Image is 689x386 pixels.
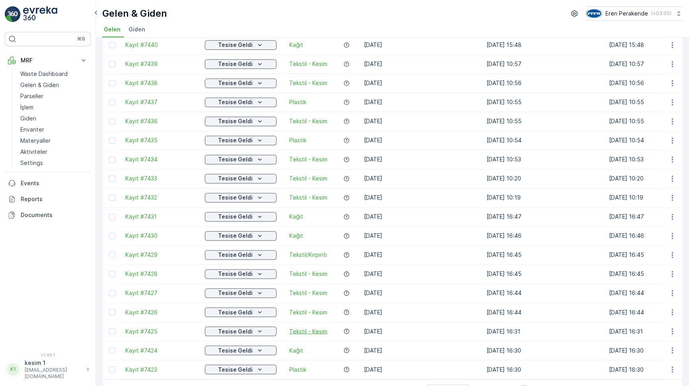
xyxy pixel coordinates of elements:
p: Tesise Geldi [218,98,253,106]
td: [DATE] [360,169,483,188]
a: Plastik [289,365,306,373]
td: [DATE] 16:45 [483,264,605,283]
a: Kayıt #7429 [125,251,197,259]
td: [DATE] [360,112,483,131]
a: Tekstil - Kesim [289,117,327,125]
td: [DATE] [360,35,483,54]
a: Kayıt #7440 [125,41,197,49]
a: Kayıt #7433 [125,175,197,182]
button: Tesise Geldi [205,345,276,355]
p: Tesise Geldi [218,213,253,221]
td: [DATE] [360,207,483,226]
button: Tesise Geldi [205,365,276,374]
p: Reports [21,195,88,203]
a: Tekstil - Kesim [289,289,327,297]
a: Gelen & Giden [17,80,91,91]
p: Giden [20,114,36,122]
button: Tesise Geldi [205,250,276,260]
td: [DATE] [360,360,483,379]
p: Events [21,179,88,187]
a: Tekstil - Kesim [289,79,327,87]
td: [DATE] [360,245,483,264]
div: Toggle Row Selected [109,290,115,296]
a: Kayıt #7428 [125,270,197,278]
td: [DATE] [360,226,483,245]
a: Kağıt [289,213,303,221]
a: Plastik [289,136,306,144]
p: Materyaller [20,137,51,145]
img: logo [5,6,21,22]
a: Kayıt #7437 [125,98,197,106]
td: [DATE] 10:54 [483,131,605,150]
span: Tekstil - Kesim [289,175,327,182]
p: Tesise Geldi [218,60,253,68]
p: Envanter [20,126,44,134]
button: Tesise Geldi [205,174,276,183]
td: [DATE] [360,54,483,74]
div: Toggle Row Selected [109,309,115,315]
a: Kayıt #7438 [125,79,197,87]
div: Toggle Row Selected [109,233,115,239]
td: [DATE] 16:46 [483,226,605,245]
a: Tekstil - Kesim [289,155,327,163]
a: Documents [5,207,91,223]
p: MRF [21,56,75,64]
p: Waste Dashboard [20,70,68,78]
span: Kayıt #7426 [125,308,197,316]
td: [DATE] 16:44 [483,303,605,322]
p: Tesise Geldi [218,136,253,144]
a: Waste Dashboard [17,68,91,80]
div: Toggle Row Selected [109,156,115,163]
td: [DATE] 16:30 [483,360,605,379]
p: Tesise Geldi [218,175,253,182]
p: Tesise Geldi [218,117,253,125]
button: Tesise Geldi [205,155,276,164]
img: logo_light-DOdMpM7g.png [23,6,57,22]
a: Events [5,175,91,191]
button: Tesise Geldi [205,307,276,317]
div: Toggle Row Selected [109,271,115,277]
p: Tesise Geldi [218,346,253,354]
p: Gelen & Giden [102,7,167,20]
span: Tekstil - Kesim [289,327,327,335]
td: [DATE] [360,322,483,341]
span: v 1.48.1 [5,353,91,357]
span: Kağıt [289,232,303,240]
button: Tesise Geldi [205,231,276,241]
a: Tekstil - Kesim [289,60,327,68]
button: Tesise Geldi [205,288,276,298]
a: Giden [17,113,91,124]
a: Tekstil/Kırpıntı [289,251,327,259]
div: K1 [7,363,19,376]
p: Tesise Geldi [218,41,253,49]
p: Eren Perakende [605,10,648,17]
img: image_16_2KwAvdm.png [586,9,602,18]
a: Settings [17,157,91,169]
a: Kayıt #7434 [125,155,197,163]
p: Aktiviteler [20,148,47,156]
p: Gelen & Giden [20,81,59,89]
p: kesim 1 [25,359,82,367]
td: [DATE] 10:56 [483,74,605,93]
td: [DATE] [360,188,483,207]
a: Envanter [17,124,91,135]
div: Toggle Row Selected [109,213,115,220]
a: Tekstil - Kesim [289,194,327,202]
a: Kayıt #7427 [125,289,197,297]
td: [DATE] 10:55 [483,112,605,131]
td: [DATE] [360,341,483,360]
p: Parseller [20,92,43,100]
p: Tesise Geldi [218,79,253,87]
a: Kayıt #7425 [125,327,197,335]
span: Kağıt [289,41,303,49]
